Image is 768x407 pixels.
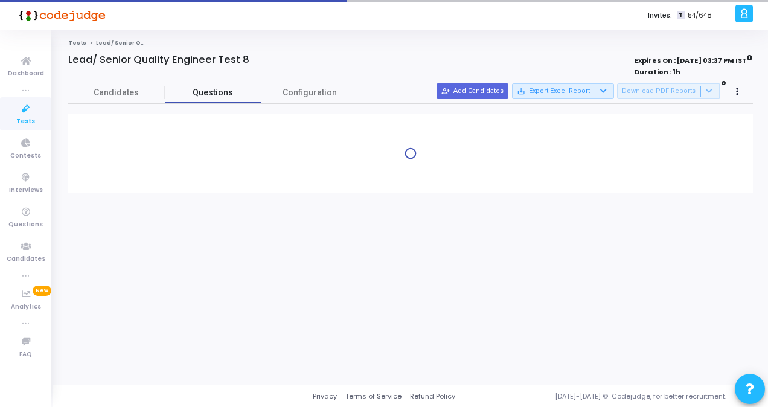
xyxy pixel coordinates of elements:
[635,67,680,77] strong: Duration : 1h
[68,86,165,99] span: Candidates
[19,350,32,360] span: FAQ
[8,220,43,230] span: Questions
[345,391,402,402] a: Terms of Service
[313,391,337,402] a: Privacy
[15,3,106,27] img: logo
[410,391,455,402] a: Refund Policy
[648,10,672,21] label: Invites:
[165,86,261,99] span: Questions
[437,83,508,99] button: Add Candidates
[16,117,35,127] span: Tests
[10,151,41,161] span: Contests
[617,83,720,99] button: Download PDF Reports
[68,39,86,46] a: Tests
[517,87,525,95] mat-icon: save_alt
[7,254,45,264] span: Candidates
[33,286,51,296] span: New
[9,185,43,196] span: Interviews
[441,87,450,95] mat-icon: person_add_alt
[677,11,685,20] span: T
[688,10,712,21] span: 54/648
[11,302,41,312] span: Analytics
[68,54,249,66] h4: Lead/ Senior Quality Engineer Test 8
[512,83,614,99] button: Export Excel Report
[635,53,753,66] strong: Expires On : [DATE] 03:37 PM IST
[455,391,753,402] div: [DATE]-[DATE] © Codejudge, for better recruitment.
[68,39,753,47] nav: breadcrumb
[283,86,337,99] span: Configuration
[8,69,44,79] span: Dashboard
[96,39,206,46] span: Lead/ Senior Quality Engineer Test 8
